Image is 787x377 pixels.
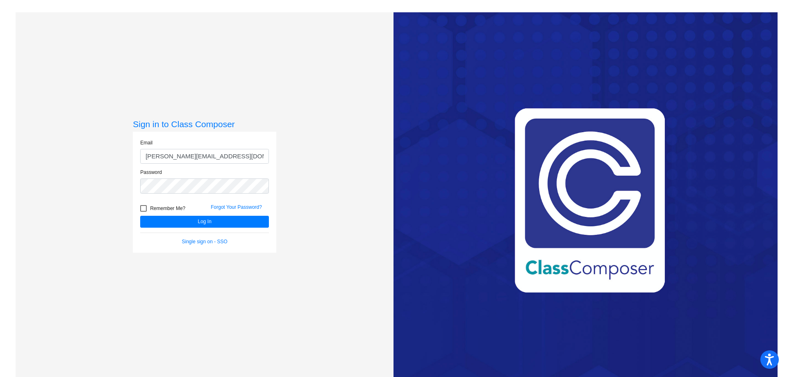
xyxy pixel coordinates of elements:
[211,204,262,210] a: Forgot Your Password?
[150,203,185,213] span: Remember Me?
[140,169,162,176] label: Password
[182,239,227,244] a: Single sign on - SSO
[140,139,152,146] label: Email
[140,216,269,228] button: Log In
[133,119,276,129] h3: Sign in to Class Composer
